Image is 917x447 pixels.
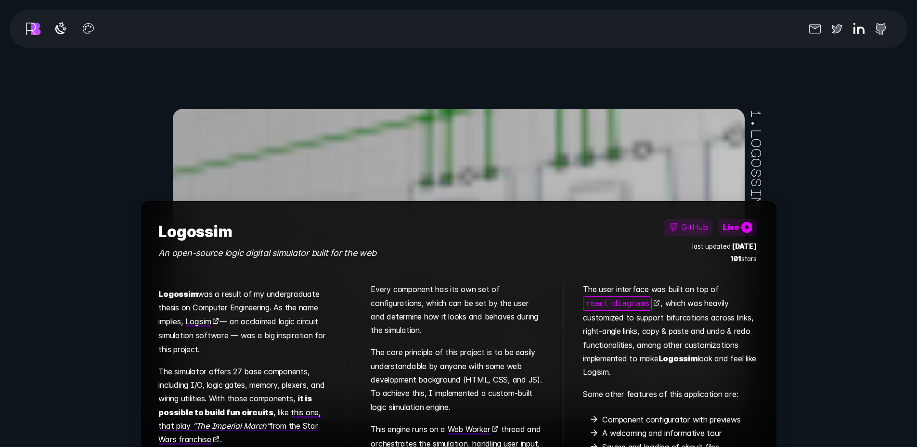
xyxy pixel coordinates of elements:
[732,243,757,250] strong: [DATE]
[602,413,756,426] li: Component configurator with previews
[664,219,712,236] a: GitHub
[447,424,500,434] a: Web Worker
[158,408,321,445] a: this one, that play “The Imperial March”from the Star Wars franchise
[371,345,544,418] p: The core principle of this project is to be easily understandable by anyone with some web develop...
[583,282,756,383] p: The user interface was built on top of , which was heavily customized to support bifurcations acr...
[659,354,698,363] strong: Logossim
[371,282,544,341] p: Every component has its own set of configurations, which can be set by the user and determine how...
[583,387,756,405] p: Some other features of this application are:
[158,287,332,360] p: was a result of my undergraduate thesis on Computer Engineering. As the name implies, — an acclai...
[582,298,661,308] a: react-diagrams
[745,109,769,207] span: 1 . logossim
[158,245,376,265] p: An open-source logic digital simulator built for the web
[193,421,270,431] em: “The Imperial March”
[692,241,756,253] span: last updated
[718,219,757,236] a: Live
[184,317,220,326] a: Logisim
[730,255,741,263] strong: 101
[158,394,311,417] strong: it is possible to build fun circuits
[158,289,198,299] strong: Logossim
[730,254,757,265] span: stars
[158,219,376,245] h3: Logossim
[602,426,756,440] li: A welcoming and informative tour
[583,296,652,311] code: react-diagrams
